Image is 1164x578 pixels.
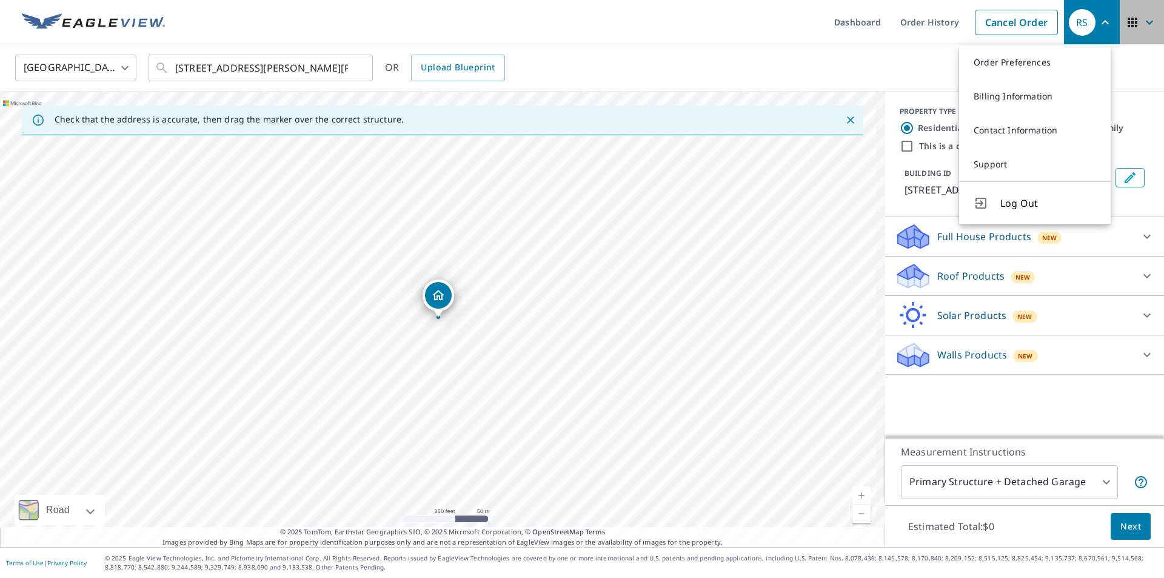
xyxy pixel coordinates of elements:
[905,168,951,178] p: BUILDING ID
[959,45,1111,79] a: Order Preferences
[937,229,1031,244] p: Full House Products
[55,114,404,125] p: Check that the address is accurate, then drag the marker over the correct structure.
[843,112,858,128] button: Close
[6,559,87,566] p: |
[937,308,1006,323] p: Solar Products
[15,495,105,525] div: Road
[385,55,505,81] div: OR
[280,527,606,537] span: © 2025 TomTom, Earthstar Geographics SIO, © 2025 Microsoft Corporation, ©
[895,261,1154,291] div: Roof ProductsNew
[1120,519,1141,534] span: Next
[175,51,348,85] input: Search by address or latitude-longitude
[975,10,1058,35] a: Cancel Order
[1017,312,1032,321] span: New
[905,183,1111,197] p: [STREET_ADDRESS][PERSON_NAME]
[1111,513,1151,540] button: Next
[1069,9,1095,36] div: RS
[919,140,992,152] label: This is a complex
[959,79,1111,113] a: Billing Information
[895,340,1154,369] div: Walls ProductsNew
[901,465,1118,499] div: Primary Structure + Detached Garage
[423,280,454,317] div: Dropped pin, building 1, Residential property, 9760 Wilson Mills Rd Chardon, OH 44024
[895,222,1154,251] div: Full House ProductsNew
[1042,233,1057,243] span: New
[532,527,583,536] a: OpenStreetMap
[47,559,87,567] a: Privacy Policy
[918,122,965,134] label: Residential
[959,147,1111,181] a: Support
[411,55,504,81] a: Upload Blueprint
[900,106,1149,117] div: PROPERTY TYPE
[852,505,871,523] a: Current Level 17, Zoom Out
[959,113,1111,147] a: Contact Information
[1018,351,1033,361] span: New
[1000,196,1096,210] span: Log Out
[105,554,1158,572] p: © 2025 Eagle View Technologies, Inc. and Pictometry International Corp. All Rights Reserved. Repo...
[15,51,136,85] div: [GEOGRAPHIC_DATA]
[1134,475,1148,489] span: Your report will include the primary structure and a detached garage if one exists.
[1115,168,1145,187] button: Edit building 1
[937,269,1005,283] p: Roof Products
[901,445,1148,459] p: Measurement Instructions
[895,301,1154,330] div: Solar ProductsNew
[852,486,871,505] a: Current Level 17, Zoom In
[959,181,1111,224] button: Log Out
[42,495,73,525] div: Road
[586,527,606,536] a: Terms
[937,348,1007,362] p: Walls Products
[22,13,165,32] img: EV Logo
[421,60,495,75] span: Upload Blueprint
[1015,272,1031,282] span: New
[898,513,1004,540] p: Estimated Total: $0
[6,559,44,567] a: Terms of Use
